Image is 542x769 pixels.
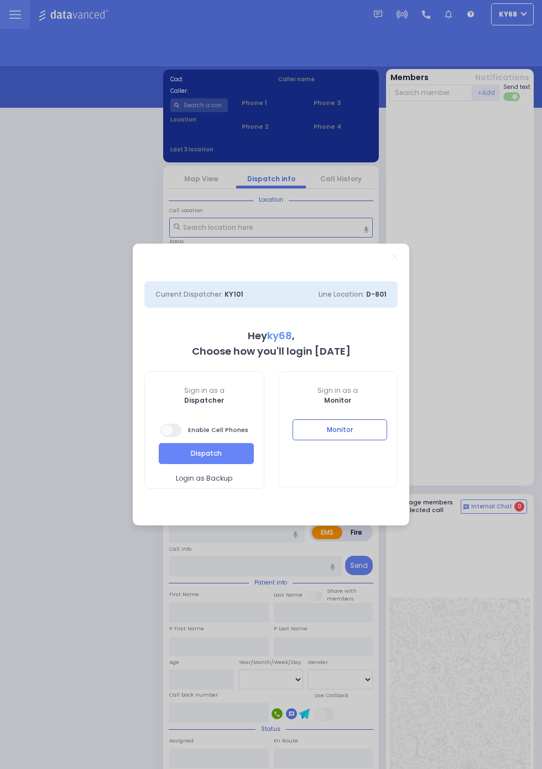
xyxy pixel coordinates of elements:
[324,396,351,405] b: Monitor
[392,254,398,260] a: Close
[192,344,351,358] b: Choose how you'll login [DATE]
[248,329,295,343] b: Hey ,
[160,423,248,438] span: Enable Cell Phones
[319,289,364,299] span: Line Location:
[159,443,254,464] button: Dispatch
[225,289,243,299] span: KY101
[366,289,387,299] span: D-801
[155,289,223,299] span: Current Dispatcher:
[293,419,388,440] button: Monitor
[145,386,264,396] span: Sign in as a
[184,396,224,405] b: Dispatcher
[267,329,292,343] span: ky68
[279,386,398,396] span: Sign in as a
[176,473,232,483] span: Login as Backup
